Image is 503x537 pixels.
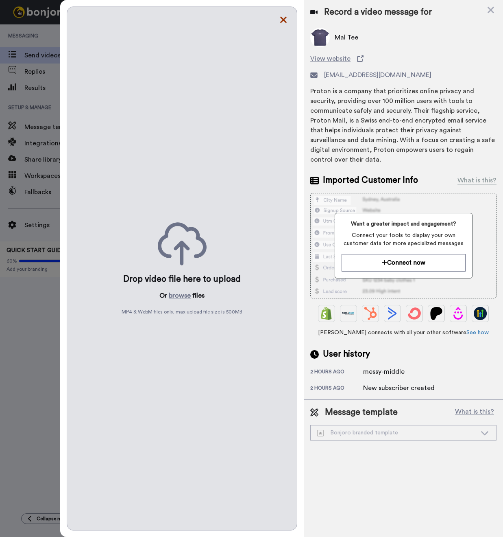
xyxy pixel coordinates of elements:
span: User history [323,348,370,360]
div: Drop video file here to upload [123,274,241,285]
a: View website [310,54,496,64]
span: Message template [325,406,398,419]
div: Proton is a company that prioritizes online privacy and security, providing over 100 million user... [310,86,496,164]
button: What is this? [453,406,496,419]
div: 2 hours ago [310,385,363,393]
img: Ontraport [342,307,355,320]
span: View website [310,54,351,64]
img: Shopify [320,307,333,320]
button: browse [169,291,191,300]
a: See how [466,330,489,335]
div: 2 hours ago [310,368,363,377]
span: [PERSON_NAME] connects with all your other software [310,329,496,337]
button: Connect now [342,254,466,272]
div: messy-middle [363,367,405,377]
img: Patreon [430,307,443,320]
span: Connect your tools to display your own customer data for more specialized messages [342,231,466,248]
div: New subscriber created [363,383,435,393]
img: GoHighLevel [474,307,487,320]
div: Bonjoro branded template [317,429,477,437]
span: MP4 & WebM files only, max upload file size is 500 MB [122,309,242,315]
img: demo-template.svg [317,430,324,436]
img: ConvertKit [408,307,421,320]
span: [EMAIL_ADDRESS][DOMAIN_NAME] [324,70,431,80]
img: Drip [452,307,465,320]
p: Or files [159,291,205,300]
img: Hubspot [364,307,377,320]
span: Imported Customer Info [323,174,418,186]
div: What is this? [457,175,496,185]
span: Want a greater impact and engagement? [342,220,466,228]
img: ActiveCampaign [386,307,399,320]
